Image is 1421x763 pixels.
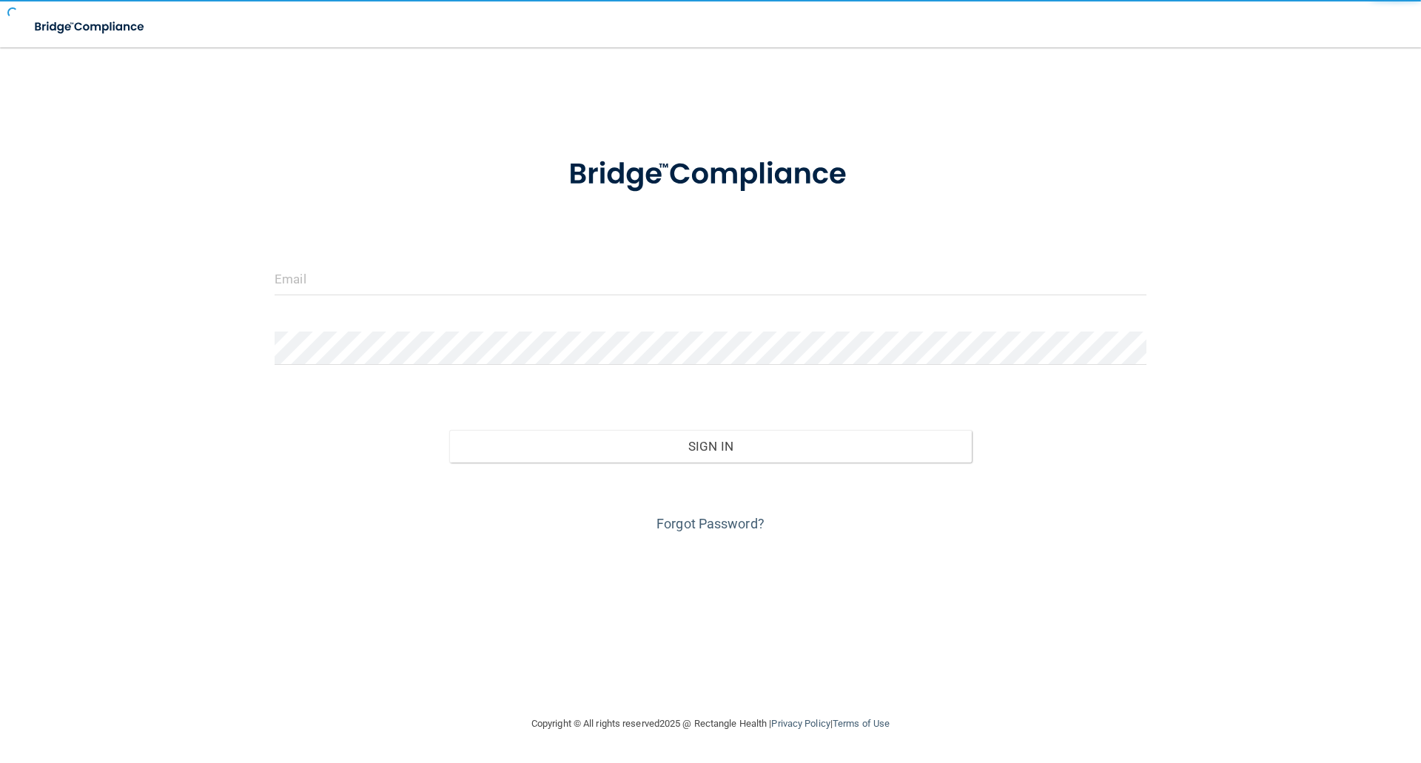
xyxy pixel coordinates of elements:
img: bridge_compliance_login_screen.278c3ca4.svg [538,136,883,213]
input: Email [275,262,1146,295]
a: Forgot Password? [656,516,765,531]
a: Privacy Policy [771,718,830,729]
button: Sign In [449,430,972,463]
img: bridge_compliance_login_screen.278c3ca4.svg [22,12,158,42]
a: Terms of Use [833,718,890,729]
div: Copyright © All rights reserved 2025 @ Rectangle Health | | [440,700,981,747]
